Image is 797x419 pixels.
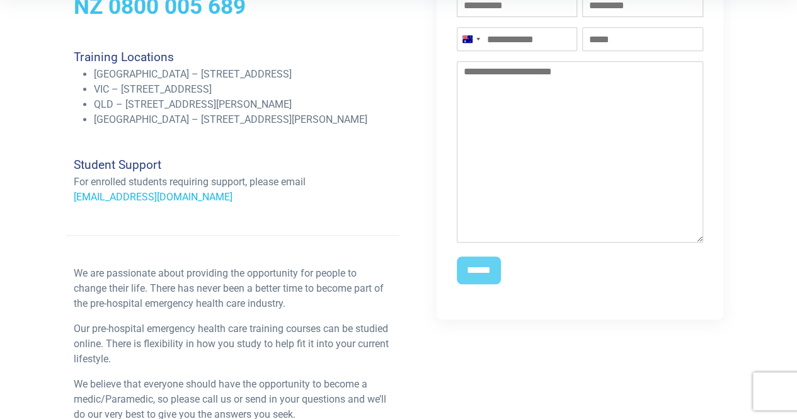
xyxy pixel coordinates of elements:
[94,97,391,112] li: QLD – [STREET_ADDRESS][PERSON_NAME]
[457,28,484,50] button: Selected country
[94,112,391,127] li: [GEOGRAPHIC_DATA] – [STREET_ADDRESS][PERSON_NAME]
[74,158,391,172] h4: Student Support
[74,191,232,203] a: [EMAIL_ADDRESS][DOMAIN_NAME]
[94,67,391,82] li: [GEOGRAPHIC_DATA] – [STREET_ADDRESS]
[74,321,391,367] p: Our pre-hospital emergency health care training courses can be studied online. There is flexibili...
[74,50,391,64] h4: Training Locations
[94,82,391,97] li: VIC – [STREET_ADDRESS]
[74,266,391,311] p: We are passionate about providing the opportunity for people to change their life. There has neve...
[74,175,391,190] p: For enrolled students requiring support, please email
